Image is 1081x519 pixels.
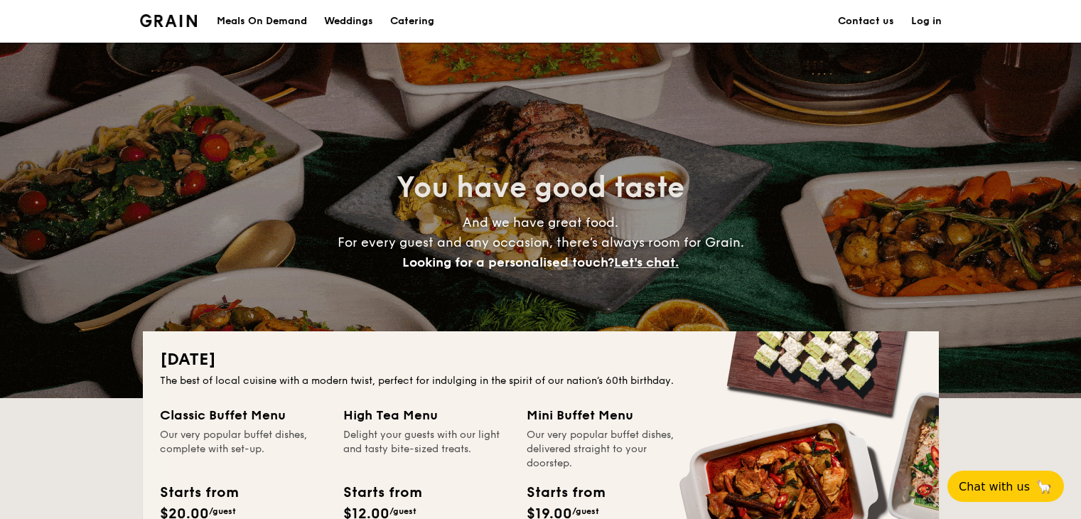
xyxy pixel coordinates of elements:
[527,428,693,471] div: Our very popular buffet dishes, delivered straight to your doorstep.
[209,506,236,516] span: /guest
[947,471,1064,502] button: Chat with us🦙
[338,215,744,270] span: And we have great food. For every guest and any occasion, there’s always room for Grain.
[389,506,416,516] span: /guest
[959,480,1030,493] span: Chat with us
[160,374,922,388] div: The best of local cuisine with a modern twist, perfect for indulging in the spirit of our nation’...
[140,14,198,27] img: Grain
[614,255,679,270] span: Let's chat.
[527,405,693,425] div: Mini Buffet Menu
[343,405,510,425] div: High Tea Menu
[160,348,922,371] h2: [DATE]
[160,428,326,471] div: Our very popular buffet dishes, complete with set-up.
[160,405,326,425] div: Classic Buffet Menu
[527,482,604,503] div: Starts from
[160,482,237,503] div: Starts from
[343,428,510,471] div: Delight your guests with our light and tasty bite-sized treats.
[402,255,614,270] span: Looking for a personalised touch?
[572,506,599,516] span: /guest
[1036,478,1053,495] span: 🦙
[343,482,421,503] div: Starts from
[397,171,684,205] span: You have good taste
[140,14,198,27] a: Logotype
